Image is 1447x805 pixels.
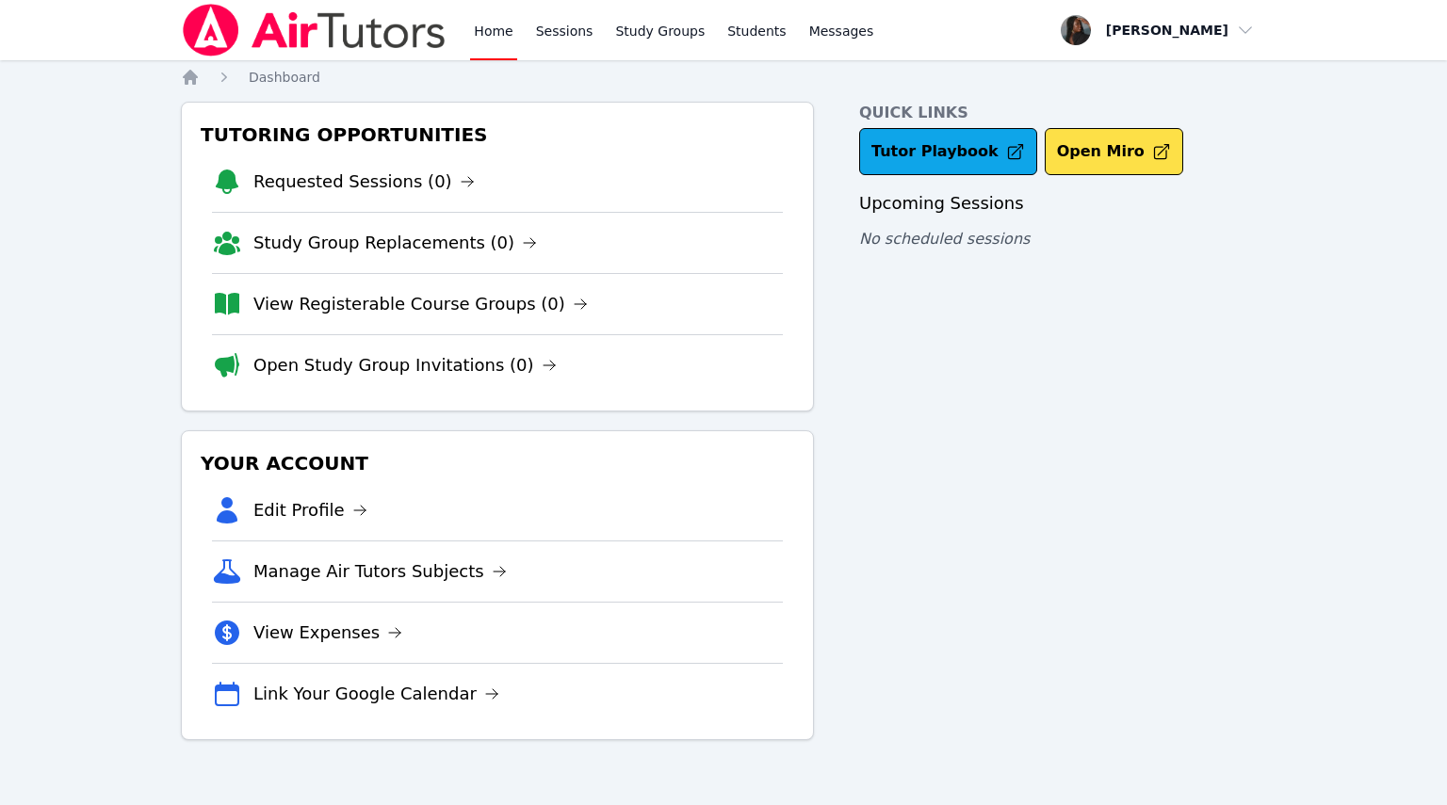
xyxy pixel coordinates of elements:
[859,190,1266,217] h3: Upcoming Sessions
[253,681,499,707] a: Link Your Google Calendar
[809,22,874,40] span: Messages
[1045,128,1183,175] button: Open Miro
[253,291,588,317] a: View Registerable Course Groups (0)
[181,4,447,56] img: Air Tutors
[253,230,537,256] a: Study Group Replacements (0)
[253,352,557,378] a: Open Study Group Invitations (0)
[249,70,320,85] span: Dashboard
[253,558,507,585] a: Manage Air Tutors Subjects
[253,620,402,646] a: View Expenses
[253,169,475,195] a: Requested Sessions (0)
[197,446,798,480] h3: Your Account
[249,68,320,87] a: Dashboard
[197,118,798,152] h3: Tutoring Opportunities
[859,128,1037,175] a: Tutor Playbook
[253,497,367,523] a: Edit Profile
[859,102,1266,124] h4: Quick Links
[859,230,1030,248] span: No scheduled sessions
[181,68,1266,87] nav: Breadcrumb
